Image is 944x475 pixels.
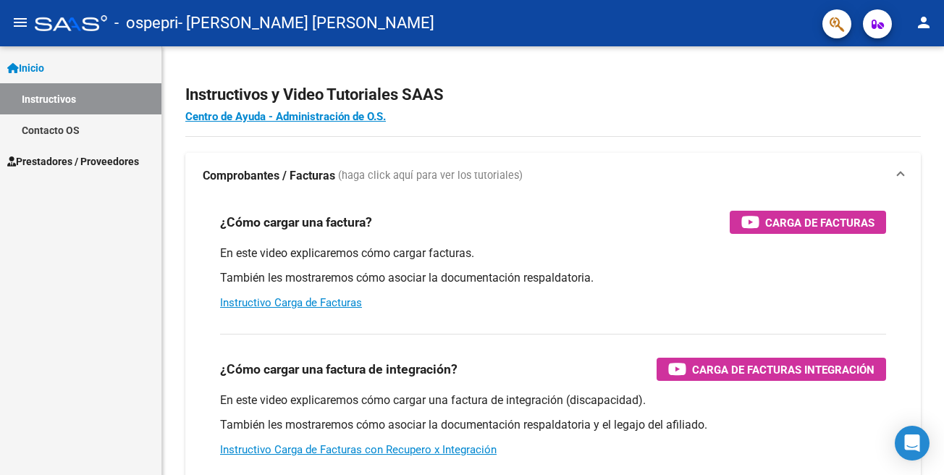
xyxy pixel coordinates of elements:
[12,14,29,31] mat-icon: menu
[220,443,497,456] a: Instructivo Carga de Facturas con Recupero x Integración
[114,7,178,39] span: - ospepri
[895,426,930,461] div: Open Intercom Messenger
[220,296,362,309] a: Instructivo Carga de Facturas
[7,154,139,169] span: Prestadores / Proveedores
[338,168,523,184] span: (haga click aquí para ver los tutoriales)
[185,153,921,199] mat-expansion-panel-header: Comprobantes / Facturas (haga click aquí para ver los tutoriales)
[185,110,386,123] a: Centro de Ayuda - Administración de O.S.
[220,270,886,286] p: También les mostraremos cómo asociar la documentación respaldatoria.
[220,417,886,433] p: También les mostraremos cómo asociar la documentación respaldatoria y el legajo del afiliado.
[7,60,44,76] span: Inicio
[203,168,335,184] strong: Comprobantes / Facturas
[220,245,886,261] p: En este video explicaremos cómo cargar facturas.
[185,81,921,109] h2: Instructivos y Video Tutoriales SAAS
[657,358,886,381] button: Carga de Facturas Integración
[915,14,932,31] mat-icon: person
[178,7,434,39] span: - [PERSON_NAME] [PERSON_NAME]
[730,211,886,234] button: Carga de Facturas
[220,359,458,379] h3: ¿Cómo cargar una factura de integración?
[692,361,875,379] span: Carga de Facturas Integración
[765,214,875,232] span: Carga de Facturas
[220,392,886,408] p: En este video explicaremos cómo cargar una factura de integración (discapacidad).
[220,212,372,232] h3: ¿Cómo cargar una factura?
